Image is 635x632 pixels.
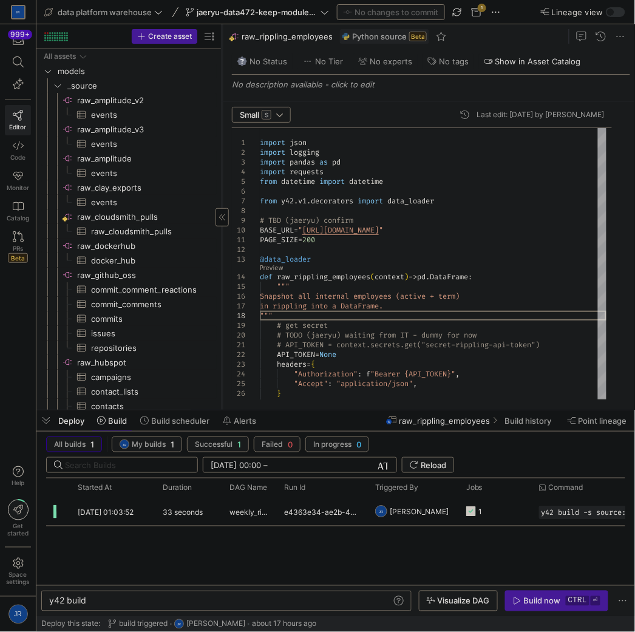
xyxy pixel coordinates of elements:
[10,154,25,161] span: Code
[353,53,418,69] button: No experts
[390,498,449,526] span: [PERSON_NAME]
[108,416,127,426] span: Build
[303,56,343,66] span: No Tier
[5,105,31,135] a: Editor
[8,30,32,39] div: 999+
[7,523,29,537] span: Get started
[12,6,24,18] div: M
[217,410,262,431] button: Alerts
[562,410,633,431] button: Point lineage
[252,620,316,628] span: about 17 hours ago
[313,440,351,449] span: In progress
[438,596,490,606] span: Visualize DAG
[105,616,319,632] button: build triggeredJR[PERSON_NAME]about 17 hours ago
[8,253,28,263] span: Beta
[423,53,474,69] button: No tags
[505,416,552,426] span: Build history
[119,620,168,628] span: build triggered
[229,498,268,527] span: weekly_rippling_employees
[5,135,31,166] a: Code
[171,440,174,449] span: 1
[495,56,581,66] span: Show in Asset Catalog
[5,461,31,492] button: Help
[10,123,27,131] span: Editor
[466,484,483,492] span: Jobs
[58,7,152,17] span: data platform warehouse
[163,484,192,492] span: Duration
[421,460,446,470] span: Reload
[186,620,245,628] span: [PERSON_NAME]
[234,416,256,426] span: Alerts
[5,226,31,268] a: PRsBeta
[439,56,469,66] span: No tags
[65,460,188,470] input: Search Builds
[174,619,184,629] div: JR
[305,437,369,452] button: In progress0
[237,56,247,66] img: No status
[49,596,86,606] span: y42 build
[591,596,600,606] kbd: ⏎
[5,602,31,627] button: JR
[375,484,418,492] span: Triggered By
[54,440,86,449] span: All builds
[5,495,31,542] button: Getstarted
[41,620,100,628] span: Deploy this state:
[288,440,293,449] span: 0
[284,484,305,492] span: Run Id
[579,416,627,426] span: Point lineage
[112,437,182,452] button: JRMy builds1
[46,437,102,452] button: All builds1
[237,440,241,449] span: 1
[120,440,129,449] div: JR
[399,416,491,426] span: raw_rippling_employees
[41,4,166,20] button: data platform warehouse
[505,591,608,611] button: Build nowctrl⏎
[92,410,132,431] button: Build
[297,53,348,69] button: No tierNo Tier
[356,440,361,449] span: 0
[78,508,134,517] span: [DATE] 01:03:52
[13,245,23,252] span: PRs
[7,184,29,191] span: Monitor
[163,508,203,517] y42-duration: 33 seconds
[524,596,561,606] div: Build now
[370,56,412,66] span: No expert s
[132,440,166,449] span: My builds
[552,7,603,17] span: Lineage view
[183,4,332,20] button: jaeryu-data472-keep-modulers-updated
[5,166,31,196] a: Monitor
[262,440,283,449] span: Failed
[10,480,25,487] span: Help
[232,53,293,69] button: No statusNo Status
[270,460,350,470] input: End datetime
[151,416,209,426] span: Build scheduler
[5,552,31,591] a: Spacesettings
[500,410,560,431] button: Build history
[549,484,583,492] span: Command
[90,440,94,449] span: 1
[5,196,31,226] a: Catalog
[303,56,313,66] img: No tier
[78,484,112,492] span: Started At
[566,596,589,606] kbd: ctrl
[478,498,482,526] div: 1
[187,437,249,452] button: Successful1
[5,29,31,51] button: 999+
[5,2,31,22] a: M
[8,605,28,624] div: JR
[402,457,454,473] button: Reload
[211,460,261,470] input: Start datetime
[135,410,215,431] button: Build scheduler
[254,437,301,452] button: Failed0
[277,498,368,526] div: e4363e34-ae2b-4778-837f-69cf2fad601b
[7,571,30,586] span: Space settings
[479,53,586,69] button: Show in Asset Catalog
[58,416,84,426] span: Deploy
[7,214,29,222] span: Catalog
[263,460,268,470] span: –
[197,7,318,17] span: jaeryu-data472-keep-modulers-updated
[237,56,287,66] span: No Status
[419,591,498,611] button: Visualize DAG
[195,440,233,449] span: Successful
[375,506,387,518] div: JR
